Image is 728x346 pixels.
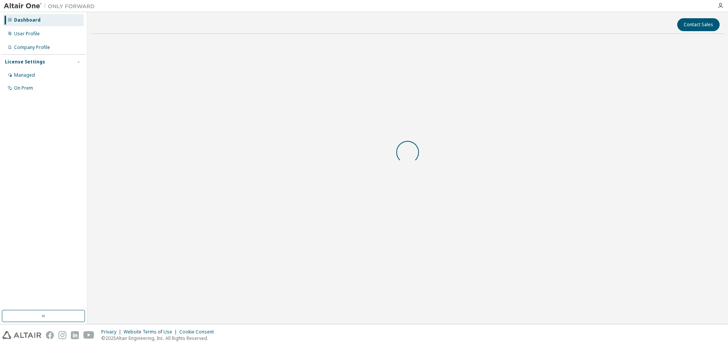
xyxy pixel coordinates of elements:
div: Dashboard [14,17,41,23]
div: Company Profile [14,44,50,51]
div: On Prem [14,85,33,91]
img: facebook.svg [46,331,54,339]
div: Managed [14,72,35,78]
div: Privacy [101,329,124,335]
img: Altair One [4,2,99,10]
p: © 2025 Altair Engineering, Inc. All Rights Reserved. [101,335,218,341]
div: User Profile [14,31,40,37]
div: Cookie Consent [179,329,218,335]
div: License Settings [5,59,45,65]
img: altair_logo.svg [2,331,41,339]
img: youtube.svg [83,331,94,339]
div: Website Terms of Use [124,329,179,335]
button: Contact Sales [677,18,720,31]
img: linkedin.svg [71,331,79,339]
img: instagram.svg [58,331,66,339]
